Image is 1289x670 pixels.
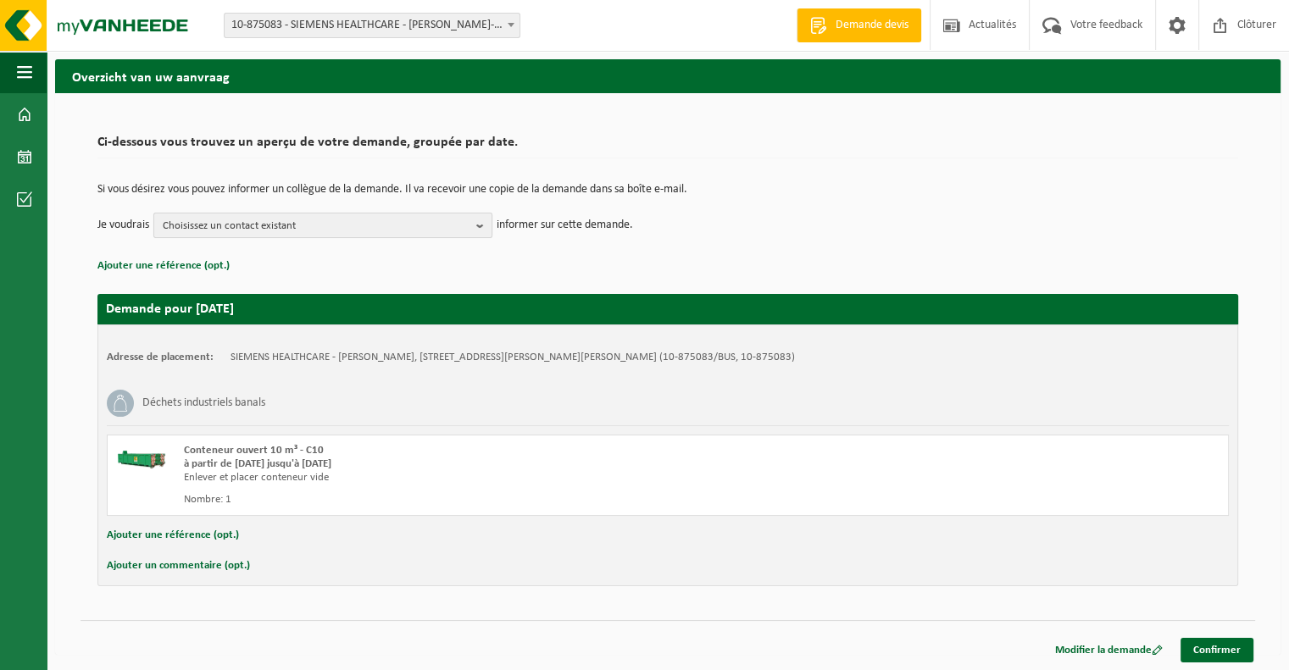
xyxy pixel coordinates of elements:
a: Modifier la demande [1042,638,1175,662]
button: Choisissez un contact existant [153,213,492,238]
span: Demande devis [831,17,913,34]
td: SIEMENS HEALTHCARE - [PERSON_NAME], [STREET_ADDRESS][PERSON_NAME][PERSON_NAME] (10-875083/BUS, 10... [231,351,795,364]
button: Ajouter un commentaire (opt.) [107,555,250,577]
h3: Déchets industriels banals [142,390,265,417]
p: Je voudrais [97,213,149,238]
strong: à partir de [DATE] jusqu'à [DATE] [184,458,331,469]
div: Enlever et placer conteneur vide [184,471,736,485]
button: Ajouter une référence (opt.) [97,255,230,277]
strong: Demande pour [DATE] [106,302,234,316]
button: Ajouter une référence (opt.) [107,524,239,546]
div: Nombre: 1 [184,493,736,507]
span: Conteneur ouvert 10 m³ - C10 [184,445,324,456]
span: 10-875083 - SIEMENS HEALTHCARE - WAUTHIER BRAINE - WAUTHIER-BRAINE [224,13,520,38]
span: Choisissez un contact existant [163,213,469,239]
a: Confirmer [1181,638,1253,662]
a: Demande devis [797,8,921,42]
strong: Adresse de placement: [107,352,214,363]
p: Si vous désirez vous pouvez informer un collègue de la demande. Il va recevoir une copie de la de... [97,184,1238,196]
h2: Overzicht van uw aanvraag [55,59,1281,92]
h2: Ci-dessous vous trouvez un aperçu de votre demande, groupée par date. [97,136,1238,158]
p: informer sur cette demande. [497,213,633,238]
span: 10-875083 - SIEMENS HEALTHCARE - WAUTHIER BRAINE - WAUTHIER-BRAINE [225,14,519,37]
img: HK-XC-10-GN-00.png [116,444,167,469]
